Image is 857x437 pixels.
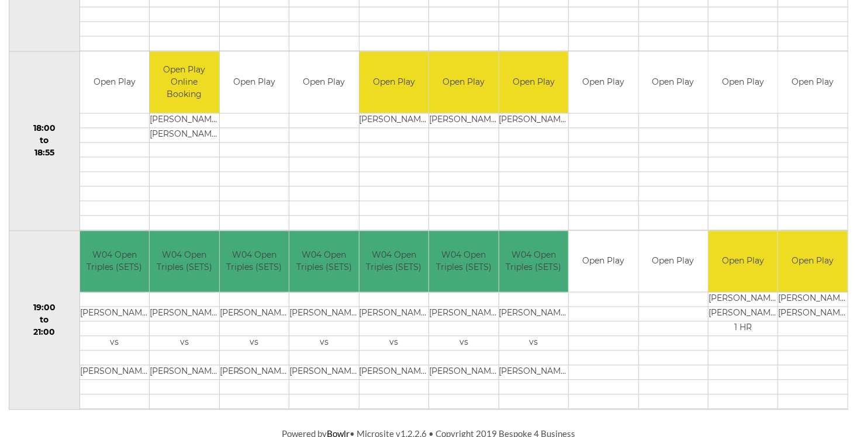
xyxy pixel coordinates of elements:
td: [PERSON_NAME] [220,365,289,380]
td: vs [289,336,358,351]
td: 1 HR [709,321,777,336]
td: W04 Open Triples (SETS) [429,231,498,292]
td: W04 Open Triples (SETS) [80,231,149,292]
td: [PERSON_NAME] [360,365,429,380]
td: [PERSON_NAME] [429,113,498,127]
td: Open Play [709,51,777,113]
td: Open Play [360,51,429,113]
td: 18:00 to 18:55 [9,51,80,231]
td: Open Play [80,51,149,113]
td: [PERSON_NAME] [150,127,219,142]
td: Open Play [639,231,708,292]
td: Open Play [569,231,638,292]
td: 19:00 to 21:00 [9,230,80,410]
td: [PERSON_NAME] [360,113,429,127]
td: [PERSON_NAME] [360,307,429,321]
td: vs [360,336,429,351]
td: [PERSON_NAME] [80,365,149,380]
td: W04 Open Triples (SETS) [220,231,289,292]
td: [PERSON_NAME] [709,292,777,307]
td: [PERSON_NAME] [289,365,358,380]
td: Open Play Online Booking [150,51,219,113]
td: [PERSON_NAME] [778,292,848,307]
td: [PERSON_NAME] [778,307,848,321]
td: vs [429,336,498,351]
td: vs [220,336,289,351]
td: [PERSON_NAME] [220,307,289,321]
td: [PERSON_NAME] [150,307,219,321]
td: Open Play [709,231,777,292]
td: vs [499,336,568,351]
td: W04 Open Triples (SETS) [150,231,219,292]
td: Open Play [499,51,568,113]
td: [PERSON_NAME] [80,307,149,321]
td: W04 Open Triples (SETS) [289,231,358,292]
td: vs [150,336,219,351]
td: [PERSON_NAME] [499,365,568,380]
td: W04 Open Triples (SETS) [360,231,429,292]
td: [PERSON_NAME] [499,307,568,321]
td: [PERSON_NAME] [499,113,568,127]
td: W04 Open Triples (SETS) [499,231,568,292]
td: Open Play [429,51,498,113]
td: Open Play [289,51,358,113]
td: [PERSON_NAME] [150,113,219,127]
td: vs [80,336,149,351]
td: Open Play [569,51,638,113]
td: [PERSON_NAME] [150,365,219,380]
td: Open Play [220,51,289,113]
td: [PERSON_NAME] [709,307,777,321]
td: Open Play [639,51,708,113]
td: [PERSON_NAME] [289,307,358,321]
td: Open Play [778,51,848,113]
td: [PERSON_NAME] [429,365,498,380]
td: [PERSON_NAME] [429,307,498,321]
td: Open Play [778,231,848,292]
